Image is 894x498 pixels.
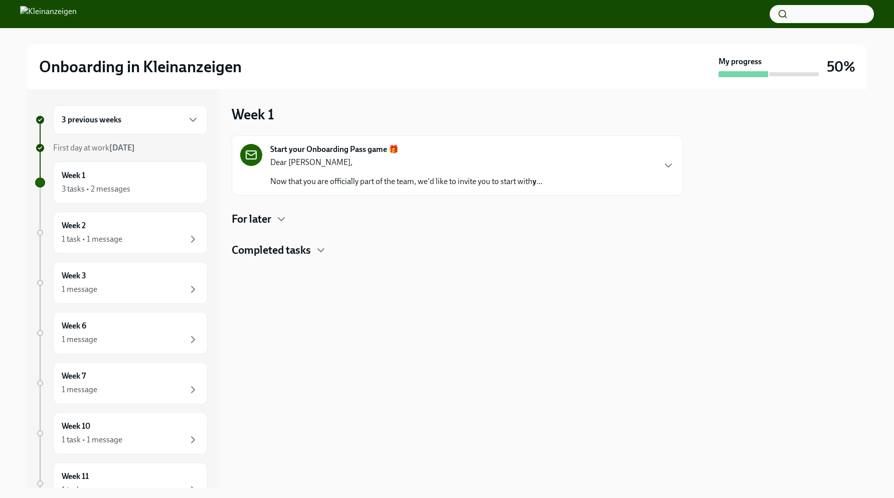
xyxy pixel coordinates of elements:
div: Completed tasks [232,243,683,258]
strong: Start your Onboarding Pass game 🎁 [270,144,399,155]
h6: Week 6 [62,320,86,331]
a: Week 61 message [35,312,208,354]
div: 1 message [62,334,97,345]
img: Kleinanzeigen [20,6,77,22]
h4: For later [232,212,271,227]
strong: y [532,177,537,186]
h3: Week 1 [232,105,274,123]
a: Week 13 tasks • 2 messages [35,161,208,204]
div: 1 task • 1 message [62,234,122,245]
h6: Week 7 [62,371,86,382]
h6: Week 2 [62,220,86,231]
div: 1 message [62,384,97,395]
p: Now that you are officially part of the team, we'd like to invite you to start with ... [270,176,543,187]
a: Week 31 message [35,262,208,304]
strong: [DATE] [109,143,135,152]
div: 1 message [62,284,97,295]
h6: 3 previous weeks [62,114,121,125]
a: Week 101 task • 1 message [35,412,208,454]
div: For later [232,212,683,227]
a: Week 21 task • 1 message [35,212,208,254]
p: Dear [PERSON_NAME], [270,157,543,168]
div: 3 tasks • 2 messages [62,184,130,195]
h6: Week 10 [62,421,90,432]
span: First day at work [53,143,135,152]
h6: Week 3 [62,270,86,281]
a: Week 71 message [35,362,208,404]
h6: Week 11 [62,471,89,482]
div: 1 task • 1 message [62,434,122,445]
div: 3 previous weeks [53,105,208,134]
h3: 50% [827,58,855,76]
h2: Onboarding in Kleinanzeigen [39,57,242,77]
a: First day at work[DATE] [35,142,208,153]
h4: Completed tasks [232,243,311,258]
div: 1 task [62,484,81,495]
strong: My progress [719,56,762,67]
h6: Week 1 [62,170,85,181]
